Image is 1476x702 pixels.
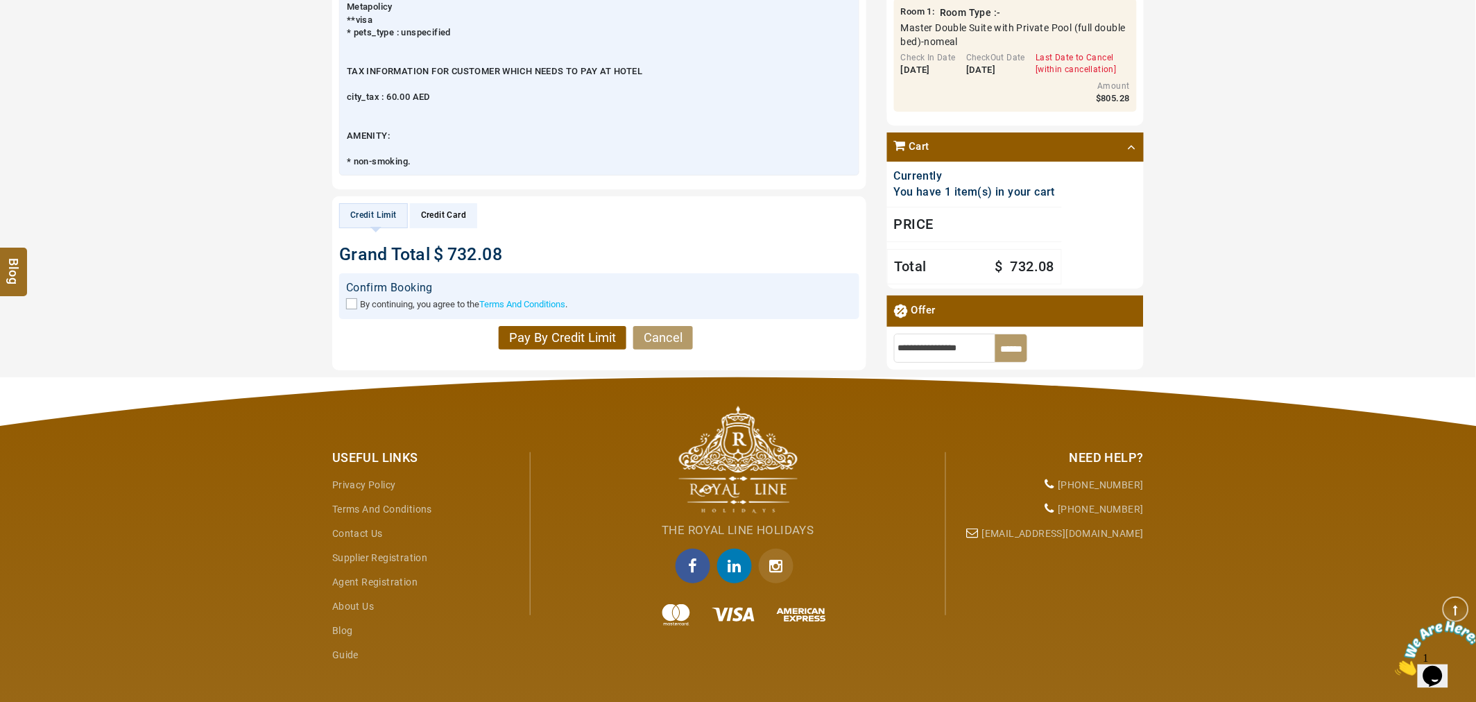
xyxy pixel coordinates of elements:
span: : [901,6,935,19]
div: Check In Date [901,52,956,64]
div: Amount [1061,80,1130,92]
span: The Royal Line Holidays [662,523,814,537]
a: guide [332,649,359,660]
label: . [360,299,567,309]
li: [PHONE_NUMBER] [956,497,1144,522]
a: Instagram [759,549,800,583]
span: Blog [5,258,23,270]
a: Pay By Credit Limit [499,326,626,350]
span: Master Double Suite with Private Pool (full double bed)-nomeal [901,21,1130,49]
b: TAX INFORMATION FOR CUSTOMER WHICH NEEDS TO PAY AT HOTEL [347,66,642,76]
span: $ [434,244,443,264]
b: Metapolicy [347,1,393,12]
a: Terms And Conditions [479,299,565,309]
div: [DATE] [966,64,1025,77]
span: By continuing, you agree to the [360,299,479,309]
a: About Us [332,601,374,612]
div: Useful Links [332,449,520,467]
img: Chat attention grabber [6,6,92,60]
span: Total [895,257,927,277]
b: Room Type :- [940,7,1001,18]
a: Privacy Policy [332,479,396,490]
span: Grand Total [339,244,430,264]
li: Credit Card [410,203,477,228]
div: Need Help? [956,449,1144,467]
a: linkedin [717,549,759,583]
div: CheckOut Date [966,52,1025,64]
span: Credit Limit [350,210,397,220]
span: $ [995,258,1003,275]
a: Cancel [633,326,693,350]
span: 1 [927,6,932,17]
span: 732.08 [447,244,502,264]
div: [DATE] [901,64,956,77]
div: Price [887,207,1062,243]
div: Last Date to Cancel [1036,52,1116,64]
iframe: chat widget [1390,615,1476,681]
b: AMENITY: [347,130,390,141]
div: Confirm Booking [346,280,852,296]
a: facebook [676,549,717,583]
a: Terms and Conditions [332,504,432,515]
span: 805.28 [1101,93,1130,103]
a: Blog [332,625,353,636]
span: $ [1096,93,1101,103]
span: Currently You have 1 item(s) in your cart [894,169,1055,198]
a: Agent Registration [332,576,418,588]
span: Cart [909,140,929,155]
img: The Royal Line Holidays [679,406,798,513]
span: Room [901,6,925,17]
li: [PHONE_NUMBER] [956,473,1144,497]
a: Contact Us [332,528,383,539]
span: Cancel [644,330,683,345]
span: Offer [911,303,936,320]
a: Supplier Registration [332,552,427,563]
span: 732.08 [1011,258,1054,275]
div: [within cancellation] [1036,64,1116,76]
span: 1 [6,6,11,17]
a: [EMAIL_ADDRESS][DOMAIN_NAME] [982,528,1144,539]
